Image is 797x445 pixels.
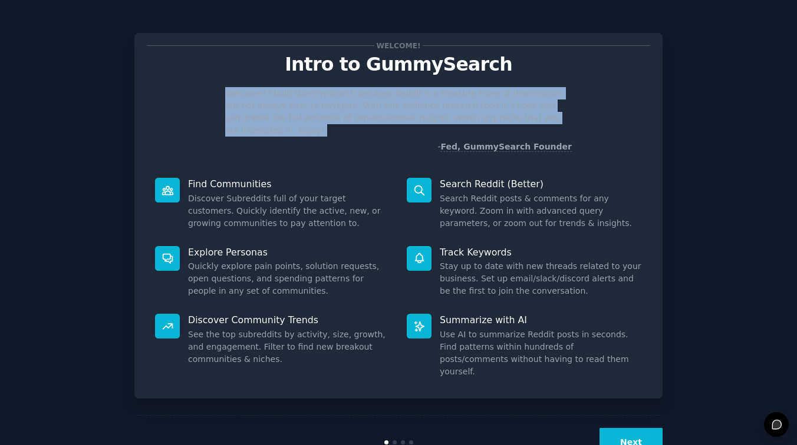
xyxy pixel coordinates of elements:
[374,39,423,52] span: Welcome!
[188,328,390,366] dd: See the top subreddits by activity, size, growth, and engagement. Filter to find new breakout com...
[440,260,642,297] dd: Stay up to date with new threads related to your business. Set up email/slack/discord alerts and ...
[440,246,642,258] p: Track Keywords
[225,87,572,137] p: Welcome! I built GummySearch because Reddit is a treasure trove of information, but not always ea...
[188,314,390,326] p: Discover Community Trends
[188,192,390,230] dd: Discover Subreddits full of your target customers. Quickly identify the active, new, or growing c...
[188,178,390,190] p: Find Communities
[147,54,650,75] p: Intro to GummySearch
[440,314,642,326] p: Summarize with AI
[188,246,390,258] p: Explore Personas
[440,328,642,378] dd: Use AI to summarize Reddit posts in seconds. Find patterns within hundreds of posts/comments with...
[437,141,572,153] div: -
[188,260,390,297] dd: Quickly explore pain points, solution requests, open questions, and spending patterns for people ...
[440,192,642,230] dd: Search Reddit posts & comments for any keyword. Zoom in with advanced query parameters, or zoom o...
[440,178,642,190] p: Search Reddit (Better)
[440,142,572,152] a: Fed, GummySearch Founder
